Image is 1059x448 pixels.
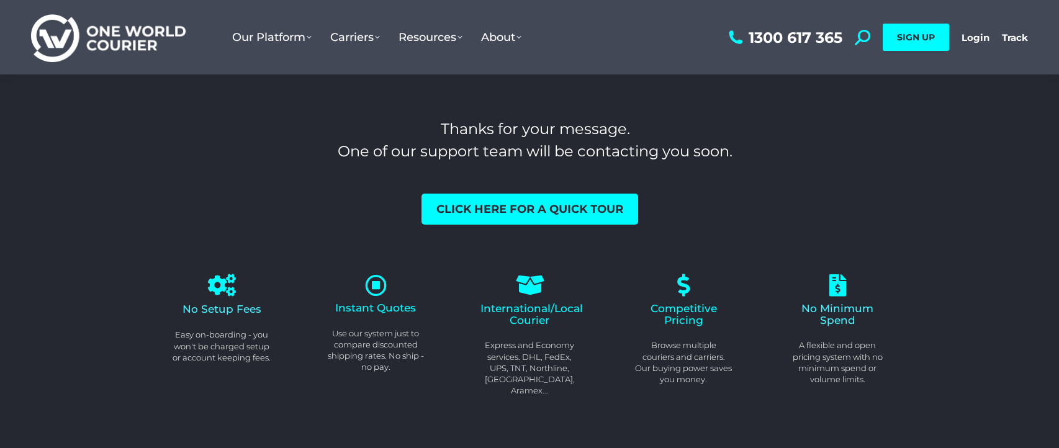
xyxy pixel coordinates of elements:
a: 1300 617 365 [726,30,842,45]
p: A flexible and open pricing system with no minimum spend or volume limits. [788,339,886,385]
span: Our Platform [232,30,312,44]
span: Instant Quotes [335,302,416,314]
h3: Thanks for your message. One of our support team will be contacting you soon. [168,118,902,163]
a: Resources [389,18,472,56]
p: Easy on-boarding - you won't be charged setup or account keeping fees. [173,329,271,363]
p: Use our system just to compare discounted shipping rates. No ship - no pay. [327,328,425,373]
a: Click here for a quick tour [421,194,638,225]
span: No Setup Fees [183,303,261,315]
a: Track [1002,32,1028,43]
a: Carriers [321,18,389,56]
p: Browse multiple couriers and carriers. Our buying power saves you money. [634,339,732,385]
span: Click here for a quick tour [436,204,623,215]
span: Competitive Pricing [651,302,717,326]
span: About [481,30,521,44]
a: Login [962,32,989,43]
span: No Minimum Spend [801,302,873,326]
a: About [472,18,531,56]
span: SIGN UP [897,32,935,43]
a: Our Platform [223,18,321,56]
p: Express and Economy services. DHL, FedEx, UPS, TNT, Northline, [GEOGRAPHIC_DATA], Aramex... [480,339,579,396]
img: One World Courier [31,12,186,63]
span: Resources [399,30,462,44]
a: SIGN UP [883,24,949,51]
span: International/Local Courier [480,302,583,326]
span: Carriers [330,30,380,44]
